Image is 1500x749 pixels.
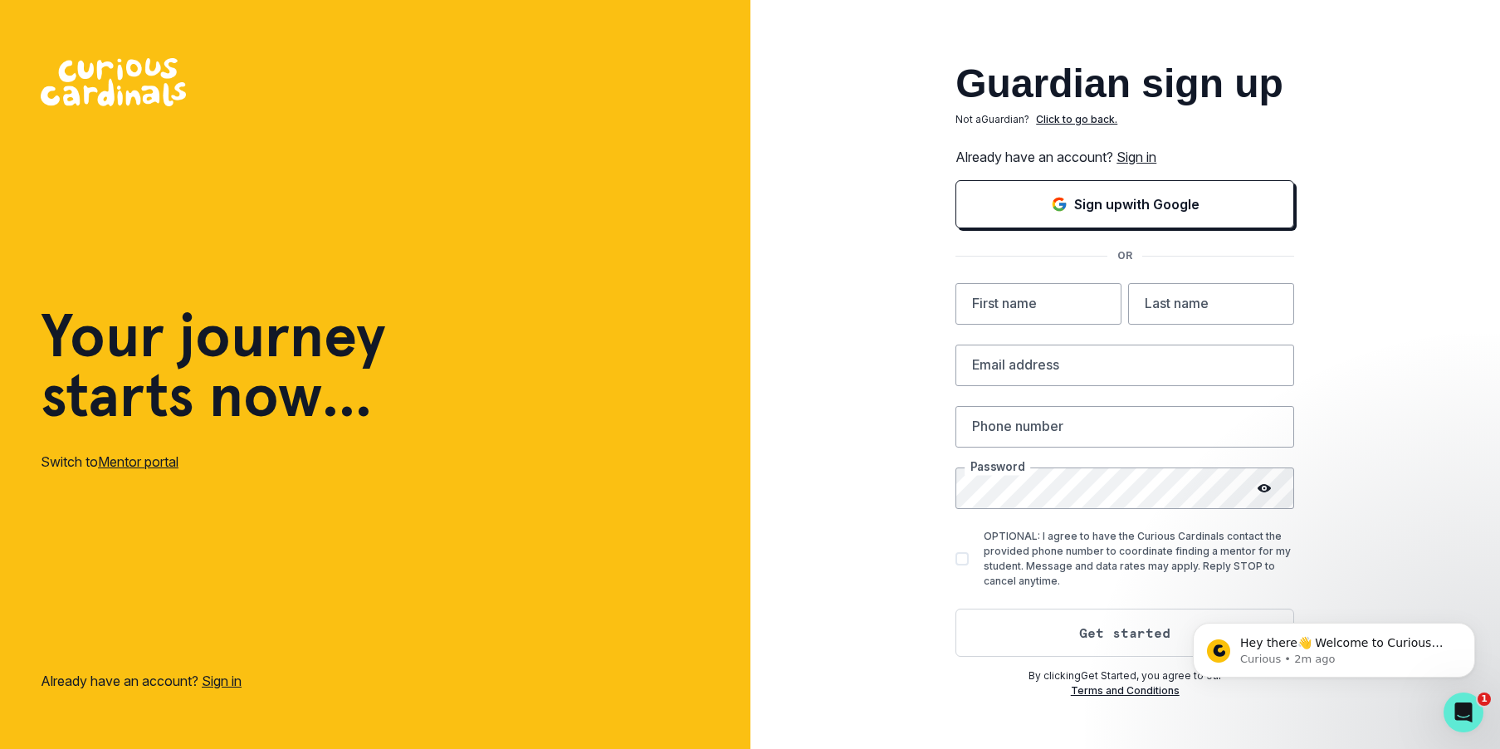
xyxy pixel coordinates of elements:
[955,180,1294,228] button: Sign in with Google (GSuite)
[1444,693,1483,732] iframe: Intercom live chat
[1478,693,1491,706] span: 1
[955,147,1294,167] p: Already have an account?
[202,673,242,689] a: Sign in
[1116,149,1156,165] a: Sign in
[1036,112,1117,127] p: Click to go back.
[41,306,386,425] h1: Your journey starts now...
[1107,248,1142,263] p: OR
[984,529,1294,589] p: OPTIONAL: I agree to have the Curious Cardinals contact the provided phone number to coordinate f...
[955,609,1294,657] button: Get started
[1074,194,1200,214] p: Sign up with Google
[41,58,186,106] img: Curious Cardinals Logo
[41,671,242,691] p: Already have an account?
[1168,588,1500,704] iframe: Intercom notifications message
[41,453,98,470] span: Switch to
[955,112,1029,127] p: Not a Guardian ?
[1071,684,1180,697] a: Terms and Conditions
[955,668,1294,683] p: By clicking Get Started , you agree to our
[955,64,1294,104] h2: Guardian sign up
[98,453,178,470] a: Mentor portal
